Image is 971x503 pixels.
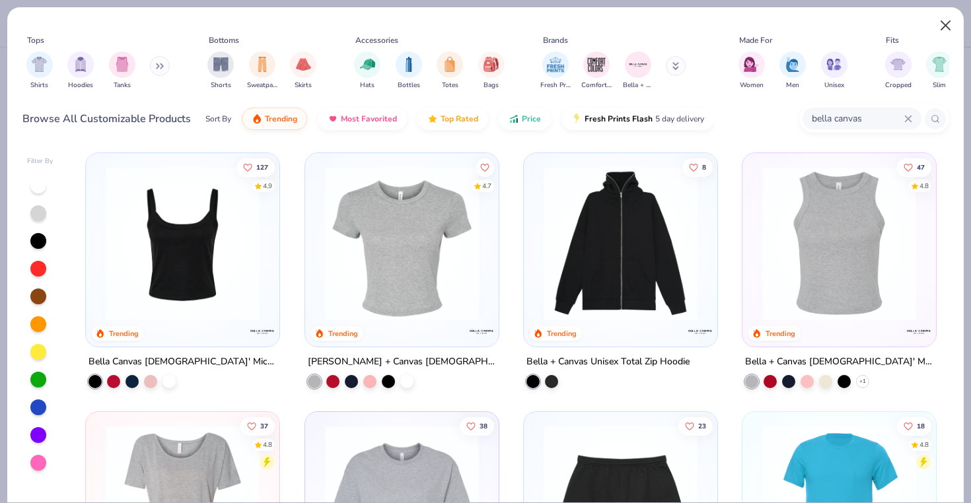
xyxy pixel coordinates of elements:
div: filter for Tanks [109,51,135,90]
div: Fits [886,34,899,46]
button: Close [933,13,958,38]
img: Men Image [785,57,800,72]
span: Most Favorited [341,114,397,124]
button: filter button [581,51,612,90]
span: Unisex [824,81,844,90]
button: Fresh Prints Flash5 day delivery [561,108,714,130]
img: Bottles Image [402,57,416,72]
button: Price [499,108,551,130]
button: filter button [437,51,463,90]
button: filter button [290,51,316,90]
div: filter for Hoodies [67,51,94,90]
span: Trending [265,114,297,124]
button: filter button [779,51,806,90]
img: TopRated.gif [427,114,438,124]
span: Shirts [30,81,48,90]
img: Slim Image [932,57,947,72]
span: Women [740,81,764,90]
img: Shirts Image [32,57,47,72]
span: Hoodies [68,81,93,90]
span: Top Rated [441,114,478,124]
img: Shorts Image [213,57,229,72]
span: 5 day delivery [655,112,704,127]
div: Brands [543,34,568,46]
div: filter for Bags [478,51,505,90]
div: Made For [739,34,772,46]
span: Slim [933,81,946,90]
img: Bags Image [484,57,498,72]
span: Tanks [114,81,131,90]
span: Sweatpants [247,81,277,90]
div: filter for Unisex [821,51,847,90]
img: Tanks Image [115,57,129,72]
div: Filter By [27,156,54,166]
div: Bottoms [209,34,239,46]
div: filter for Comfort Colors [581,51,612,90]
button: filter button [207,51,234,90]
button: Trending [242,108,307,130]
div: filter for Slim [926,51,953,90]
button: filter button [540,51,571,90]
span: Bella + Canvas [623,81,653,90]
button: filter button [821,51,847,90]
img: Skirts Image [296,57,311,72]
input: Try "T-Shirt" [810,111,904,126]
button: filter button [26,51,53,90]
div: Sort By [205,113,231,125]
div: filter for Cropped [885,51,912,90]
div: Accessories [355,34,398,46]
div: filter for Shorts [207,51,234,90]
button: filter button [354,51,380,90]
div: filter for Women [738,51,765,90]
button: filter button [396,51,422,90]
span: Price [522,114,541,124]
div: filter for Sweatpants [247,51,277,90]
div: filter for Totes [437,51,463,90]
div: filter for Hats [354,51,380,90]
span: Totes [442,81,458,90]
div: filter for Skirts [290,51,316,90]
button: filter button [926,51,953,90]
img: Comfort Colors Image [587,55,606,75]
img: most_fav.gif [328,114,338,124]
span: Skirts [295,81,312,90]
button: Top Rated [417,108,488,130]
span: Hats [360,81,375,90]
span: Bottles [398,81,420,90]
img: Hoodies Image [73,57,88,72]
img: trending.gif [252,114,262,124]
img: Unisex Image [826,57,842,72]
span: Fresh Prints Flash [585,114,653,124]
button: Most Favorited [318,108,407,130]
div: filter for Bella + Canvas [623,51,653,90]
span: Cropped [885,81,912,90]
div: Tops [27,34,44,46]
button: filter button [247,51,277,90]
button: filter button [109,51,135,90]
img: Women Image [744,57,759,72]
button: filter button [885,51,912,90]
img: Hats Image [360,57,375,72]
img: Cropped Image [890,57,906,72]
div: filter for Men [779,51,806,90]
div: Browse All Customizable Products [22,111,191,127]
div: filter for Fresh Prints [540,51,571,90]
div: filter for Shirts [26,51,53,90]
span: Bags [484,81,499,90]
span: Comfort Colors [581,81,612,90]
img: Fresh Prints Image [546,55,565,75]
span: Fresh Prints [540,81,571,90]
button: filter button [67,51,94,90]
button: filter button [738,51,765,90]
span: Men [786,81,799,90]
button: filter button [478,51,505,90]
button: filter button [623,51,653,90]
img: flash.gif [571,114,582,124]
img: Bella + Canvas Image [628,55,648,75]
img: Sweatpants Image [255,57,270,72]
span: Shorts [211,81,231,90]
img: Totes Image [443,57,457,72]
div: filter for Bottles [396,51,422,90]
